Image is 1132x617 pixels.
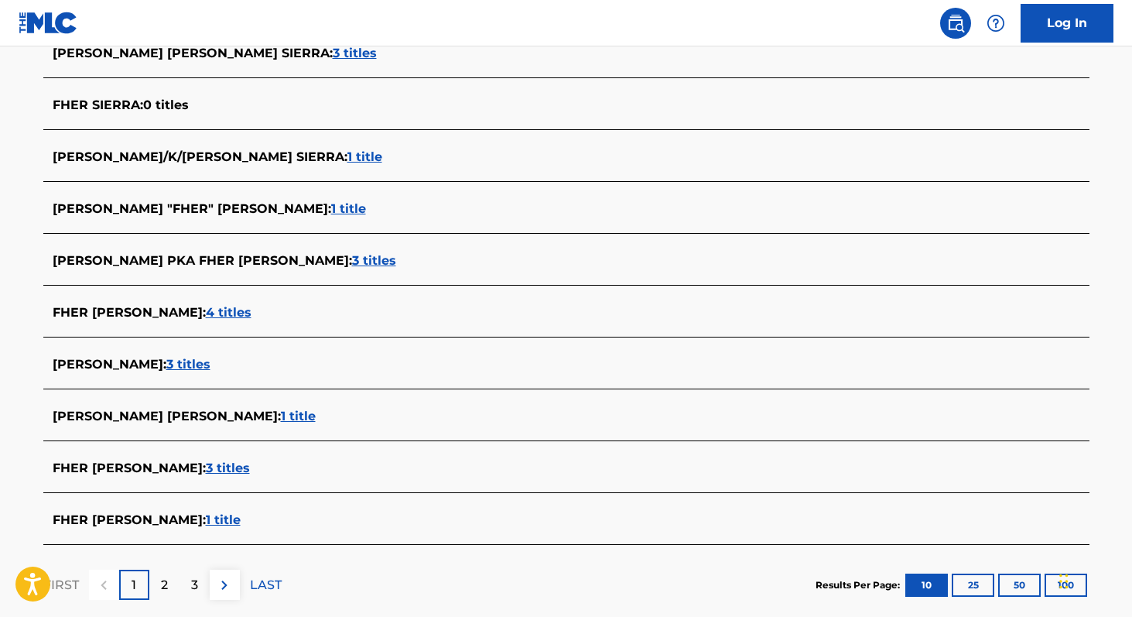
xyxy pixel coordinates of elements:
[952,574,994,597] button: 25
[53,46,333,60] span: [PERSON_NAME] [PERSON_NAME] SIERRA :
[206,512,241,527] span: 1 title
[53,512,206,527] span: FHER [PERSON_NAME] :
[347,149,382,164] span: 1 title
[1059,558,1069,605] div: Arrastar
[206,305,251,320] span: 4 titles
[998,574,1041,597] button: 50
[53,409,281,423] span: [PERSON_NAME] [PERSON_NAME] :
[987,14,1005,33] img: help
[980,8,1011,39] div: Help
[1055,543,1132,617] div: Widget de chat
[333,46,377,60] span: 3 titles
[250,576,282,595] p: LAST
[53,357,166,372] span: [PERSON_NAME] :
[53,253,352,268] span: [PERSON_NAME] PKA FHER [PERSON_NAME] :
[281,409,316,423] span: 1 title
[1021,4,1113,43] a: Log In
[940,8,971,39] a: Public Search
[1045,574,1087,597] button: 100
[206,461,250,475] span: 3 titles
[132,576,136,595] p: 1
[946,14,965,33] img: search
[161,576,168,595] p: 2
[53,98,143,112] span: FHER SIERRA :
[53,149,347,164] span: [PERSON_NAME]/K/[PERSON_NAME] SIERRA :
[905,574,948,597] button: 10
[143,98,189,112] span: 0 titles
[191,576,198,595] p: 3
[816,578,904,592] p: Results Per Page:
[215,576,234,595] img: right
[19,12,78,34] img: MLC Logo
[43,576,79,595] p: FIRST
[53,305,206,320] span: FHER [PERSON_NAME] :
[331,201,366,216] span: 1 title
[166,357,210,372] span: 3 titles
[1055,543,1132,617] iframe: Chat Widget
[53,201,331,216] span: [PERSON_NAME] "FHER" [PERSON_NAME] :
[53,461,206,475] span: FHER [PERSON_NAME] :
[352,253,396,268] span: 3 titles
